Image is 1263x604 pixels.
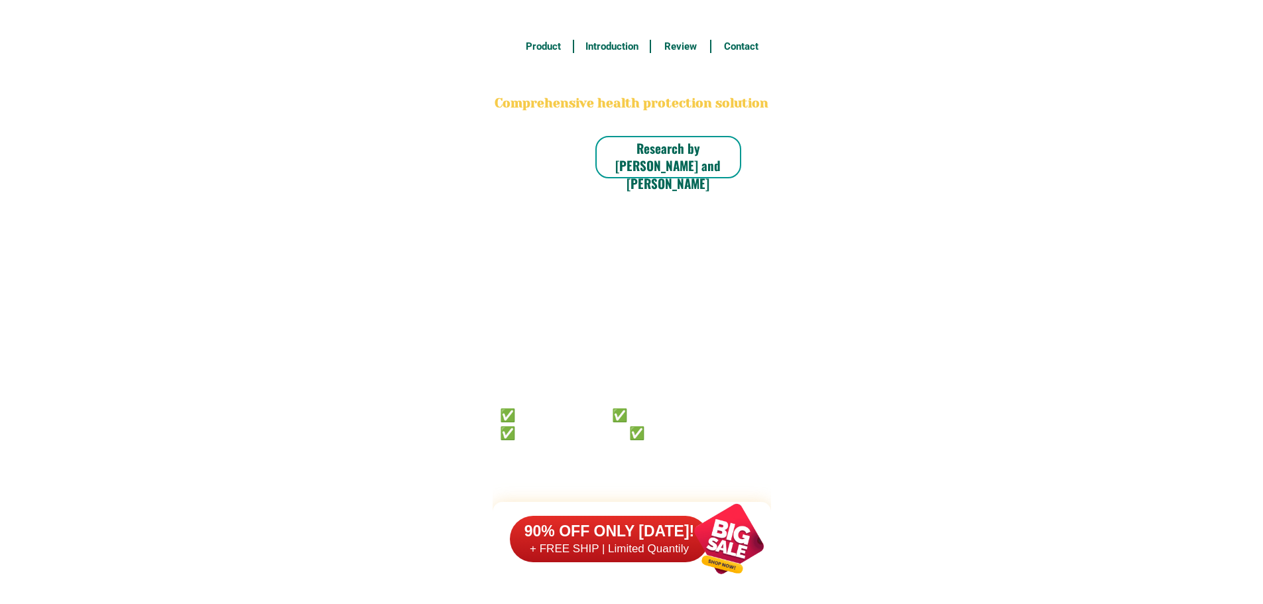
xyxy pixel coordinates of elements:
[493,64,771,95] h2: BONA VITA COFFEE
[493,94,771,113] h2: Comprehensive health protection solution
[510,522,709,542] h6: 90% OFF ONLY [DATE]!
[493,513,771,548] h2: FAKE VS ORIGINAL
[719,39,764,54] h6: Contact
[658,39,703,54] h6: Review
[581,39,642,54] h6: Introduction
[500,405,727,440] h6: ✅ 𝙰𝚗𝚝𝚒 𝙲𝚊𝚗𝚌𝚎𝚛 ✅ 𝙰𝚗𝚝𝚒 𝚂𝚝𝚛𝚘𝚔𝚎 ✅ 𝙰𝚗𝚝𝚒 𝙳𝚒𝚊𝚋𝚎𝚝𝚒𝚌 ✅ 𝙳𝚒𝚊𝚋𝚎𝚝𝚎𝚜
[595,139,741,192] h6: Research by [PERSON_NAME] and [PERSON_NAME]
[510,542,709,556] h6: + FREE SHIP | Limited Quantily
[493,7,771,27] h3: FREE SHIPPING NATIONWIDE
[520,39,566,54] h6: Product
